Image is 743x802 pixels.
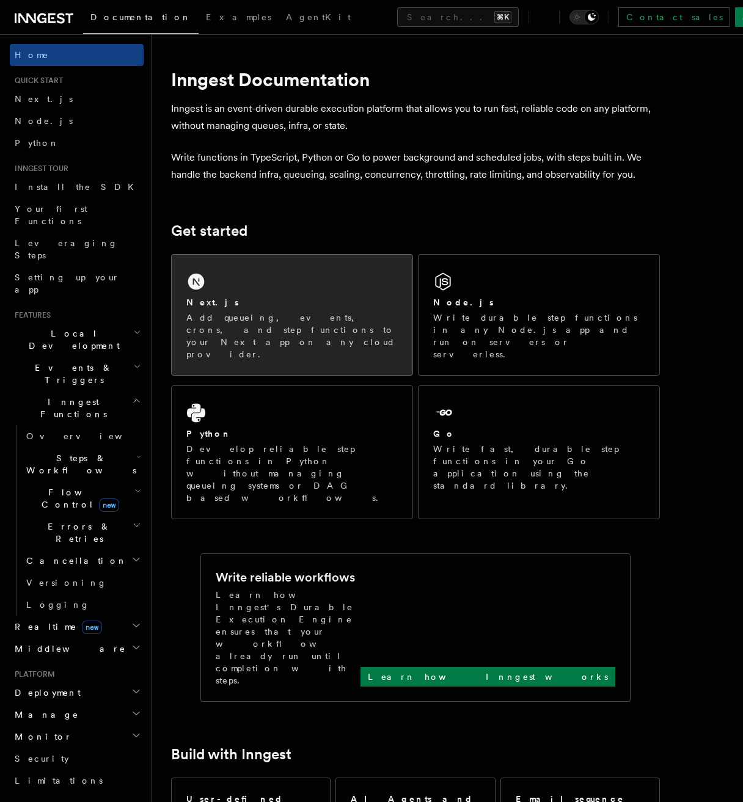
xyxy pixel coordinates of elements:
[10,310,51,320] span: Features
[171,222,247,239] a: Get started
[21,594,144,616] a: Logging
[10,198,144,232] a: Your first Functions
[433,312,645,360] p: Write durable step functions in any Node.js app and run on servers or serverless.
[10,687,81,699] span: Deployment
[10,731,72,743] span: Monitor
[618,7,730,27] a: Contact sales
[433,428,455,440] h2: Go
[569,10,599,24] button: Toggle dark mode
[26,600,90,610] span: Logging
[15,94,73,104] span: Next.js
[15,754,69,764] span: Security
[10,396,132,420] span: Inngest Functions
[15,182,141,192] span: Install the SDK
[10,357,144,391] button: Events & Triggers
[21,452,136,476] span: Steps & Workflows
[10,323,144,357] button: Local Development
[21,516,144,550] button: Errors & Retries
[10,232,144,266] a: Leveraging Steps
[10,709,79,721] span: Manage
[15,204,87,226] span: Your first Functions
[433,296,494,308] h2: Node.js
[171,254,413,376] a: Next.jsAdd queueing, events, crons, and step functions to your Next app on any cloud provider.
[286,12,351,22] span: AgentKit
[21,572,144,594] a: Versioning
[10,391,144,425] button: Inngest Functions
[171,149,660,183] p: Write functions in TypeScript, Python or Go to power background and scheduled jobs, with steps bu...
[279,4,358,33] a: AgentKit
[418,254,660,376] a: Node.jsWrite durable step functions in any Node.js app and run on servers or serverless.
[21,555,127,567] span: Cancellation
[216,569,355,586] h2: Write reliable workflows
[10,164,68,173] span: Inngest tour
[10,669,55,679] span: Platform
[10,132,144,154] a: Python
[10,44,144,66] a: Home
[199,4,279,33] a: Examples
[10,770,144,792] a: Limitations
[171,100,660,134] p: Inngest is an event-driven durable execution platform that allows you to run fast, reliable code ...
[397,7,519,27] button: Search...⌘K
[15,272,120,294] span: Setting up your app
[10,621,102,633] span: Realtime
[10,748,144,770] a: Security
[418,385,660,519] a: GoWrite fast, durable step functions in your Go application using the standard library.
[21,520,133,545] span: Errors & Retries
[82,621,102,634] span: new
[15,138,59,148] span: Python
[26,431,152,441] span: Overview
[206,12,271,22] span: Examples
[21,550,144,572] button: Cancellation
[10,327,133,352] span: Local Development
[186,296,239,308] h2: Next.js
[494,11,511,23] kbd: ⌘K
[21,486,134,511] span: Flow Control
[171,746,291,763] a: Build with Inngest
[368,671,608,683] p: Learn how Inngest works
[10,110,144,132] a: Node.js
[10,682,144,704] button: Deployment
[83,4,199,34] a: Documentation
[10,88,144,110] a: Next.js
[15,776,103,786] span: Limitations
[10,726,144,748] button: Monitor
[10,643,126,655] span: Middleware
[433,443,645,492] p: Write fast, durable step functions in your Go application using the standard library.
[186,443,398,504] p: Develop reliable step functions in Python without managing queueing systems or DAG based workflows.
[171,385,413,519] a: PythonDevelop reliable step functions in Python without managing queueing systems or DAG based wo...
[15,238,118,260] span: Leveraging Steps
[10,704,144,726] button: Manage
[186,428,232,440] h2: Python
[171,68,660,90] h1: Inngest Documentation
[21,481,144,516] button: Flow Controlnew
[15,49,49,61] span: Home
[361,667,615,687] a: Learn how Inngest works
[15,116,73,126] span: Node.js
[10,425,144,616] div: Inngest Functions
[10,362,133,386] span: Events & Triggers
[90,12,191,22] span: Documentation
[10,266,144,301] a: Setting up your app
[99,498,119,512] span: new
[186,312,398,360] p: Add queueing, events, crons, and step functions to your Next app on any cloud provider.
[21,447,144,481] button: Steps & Workflows
[26,578,107,588] span: Versioning
[216,589,361,687] p: Learn how Inngest's Durable Execution Engine ensures that your workflow already run until complet...
[21,425,144,447] a: Overview
[10,616,144,638] button: Realtimenew
[10,176,144,198] a: Install the SDK
[10,638,144,660] button: Middleware
[10,76,63,86] span: Quick start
